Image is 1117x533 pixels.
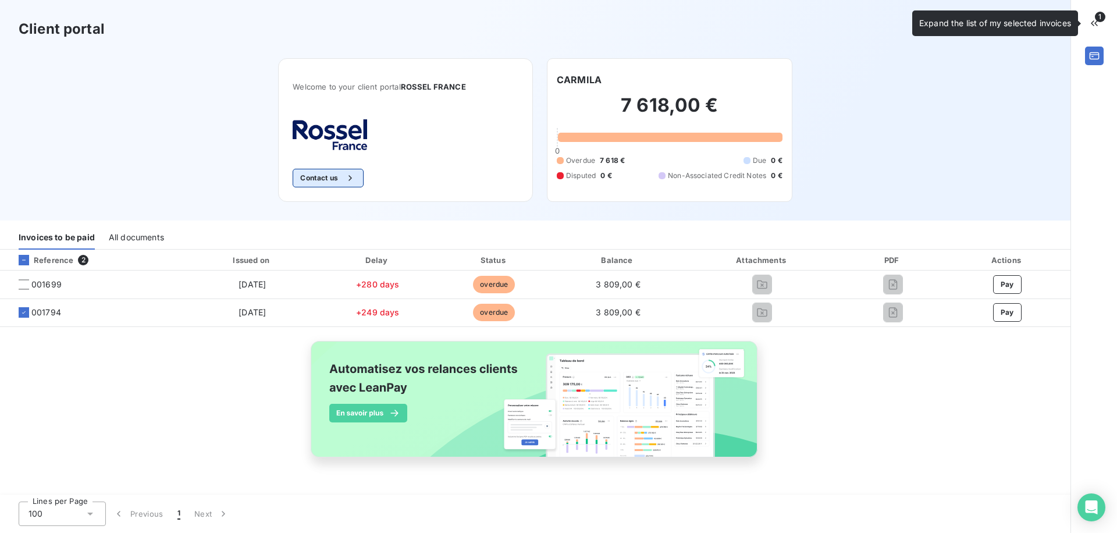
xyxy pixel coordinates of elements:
[600,170,611,181] span: 0 €
[293,169,363,187] button: Contact us
[29,508,42,520] span: 100
[668,170,766,181] span: Non-Associated Credit Notes
[685,254,839,266] div: Attachments
[401,82,466,91] span: ROSSEL FRANCE
[557,73,602,87] h6: CARMILA
[239,279,266,289] span: [DATE]
[596,279,641,289] span: 3 809,00 €
[993,303,1022,322] button: Pay
[1095,12,1105,22] span: 1
[473,276,515,293] span: overdue
[356,279,399,289] span: +280 days
[753,155,766,166] span: Due
[555,146,560,155] span: 0
[31,279,62,290] span: 001699
[771,170,782,181] span: 0 €
[771,155,782,166] span: 0 €
[323,254,432,266] div: Delay
[1077,493,1105,521] div: Open Intercom Messenger
[566,155,595,166] span: Overdue
[293,119,367,150] img: Company logo
[170,502,187,526] button: 1
[600,155,625,166] span: 7 618 €
[596,307,641,317] span: 3 809,00 €
[437,254,551,266] div: Status
[566,170,596,181] span: Disputed
[947,254,1068,266] div: Actions
[557,94,782,129] h2: 7 618,00 €
[473,304,515,321] span: overdue
[919,18,1071,28] span: Expand the list of my selected invoices
[186,254,318,266] div: Issued on
[177,508,180,520] span: 1
[78,255,88,265] span: 2
[31,307,61,318] span: 001794
[993,275,1022,294] button: Pay
[9,255,73,265] div: Reference
[19,225,95,250] div: Invoices to be paid
[187,502,236,526] button: Next
[300,334,770,477] img: banner
[356,307,399,317] span: +249 days
[106,502,170,526] button: Previous
[239,307,266,317] span: [DATE]
[109,225,164,250] div: All documents
[293,82,518,91] span: Welcome to your client portal
[556,254,680,266] div: Balance
[19,19,105,40] h3: Client portal
[844,254,942,266] div: PDF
